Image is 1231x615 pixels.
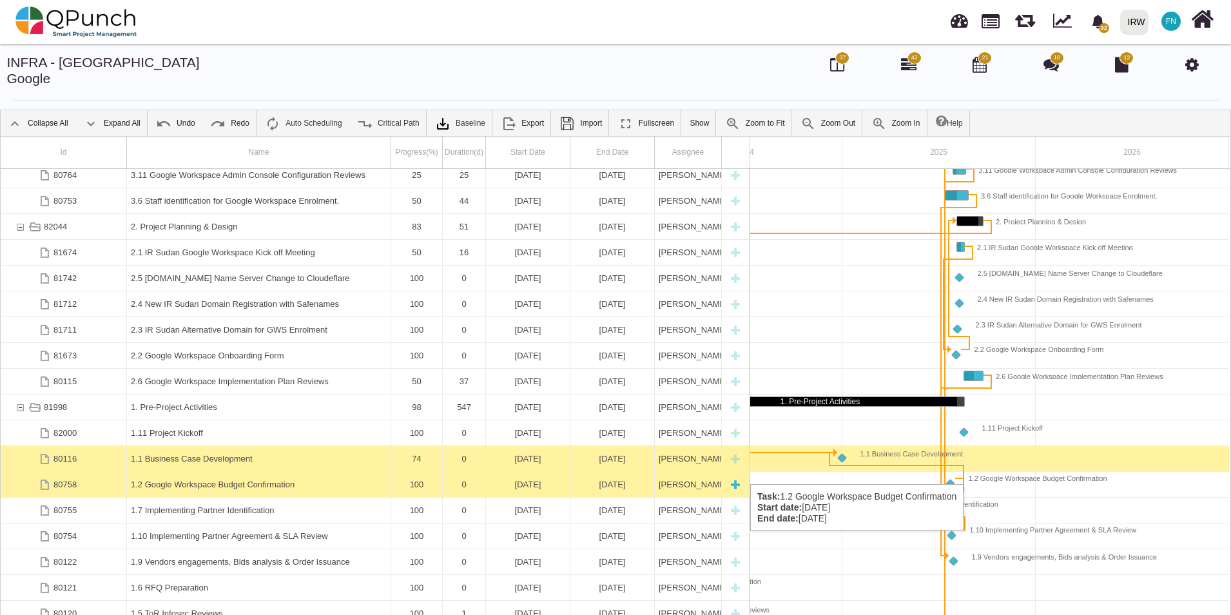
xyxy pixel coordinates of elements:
[965,295,1154,305] div: 2.4 New IR Sudan Domain Registration with Safenames
[443,214,486,239] div: 51
[570,472,655,497] div: 24-07-2025
[1,343,750,369] div: Task: 2.2 Google Workspace Onboarding Form Start date: 04-08-2025 End date: 04-08-2025
[570,162,655,188] div: 21-08-2025
[391,291,443,317] div: 100
[839,54,846,63] span: 37
[53,266,77,291] div: 81742
[443,549,486,574] div: 0
[490,266,566,291] div: [DATE]
[447,317,481,342] div: 0
[127,523,391,549] div: 1.10 Implementing Partner Agreement & SLA Review
[574,162,650,188] div: [DATE]
[265,116,280,132] img: ic_auto_scheduling_24.ade0d5b.png
[956,242,965,252] div: Task: 2.1 IR Sudan Google Workspace Kick off Meeting Start date: 04-08-2025 End date: 19-08-2025
[447,214,481,239] div: 51
[204,110,256,136] a: Redo
[570,240,655,265] div: 19-08-2025
[570,498,655,523] div: 02-02-2025
[443,575,486,600] div: 0
[127,317,391,342] div: 2.3 IR Sudan Alternative Domain for GWS Enrolment
[655,317,722,342] div: Francis Ndichu,Mohammed Zabhier,Aamar Qayum,Asad Malik,
[871,116,887,132] img: ic_zoom_in.48fceee.png
[127,240,391,265] div: 2.1 IR Sudan Google Workspace Kick off Meeting
[1,188,127,213] div: 80753
[443,395,486,420] div: 547
[391,343,443,368] div: 100
[570,214,655,239] div: 23-09-2025
[131,369,387,394] div: 2.6 Google Workspace Implementation Plan Reviews
[553,110,608,136] a: Import
[1114,1,1154,43] a: IRW
[486,291,570,317] div: 10-08-2025
[655,188,722,213] div: Francis Ndichu, Samuel Serugo,Japheth Karumwa,Qasim Munir,
[655,446,722,471] div: Francis Ndichu
[1,214,750,240] div: Task: 2. Project Planning & Design Start date: 04-08-2025 End date: 23-09-2025
[127,446,391,471] div: 1.1 Business Case Development
[911,54,918,63] span: 42
[726,420,745,445] div: New task
[127,369,391,394] div: 2.6 Google Workspace Implementation Plan Reviews
[901,57,916,72] i: Gantt
[655,523,722,549] div: Francis Ndichu,Aamar Qayum,Mohammed Zabhier,
[1,549,127,574] div: 80122
[1,420,750,446] div: Task: 1.11 Project Kickoff Start date: 19-08-2025 End date: 19-08-2025
[794,110,862,136] a: Zoom Out
[1,266,750,291] div: Task: 2.5 IRSudan.org Name Server Change to Cloudeflare Start date: 11-08-2025 End date: 11-08-2025
[443,240,486,265] div: 16
[726,266,745,291] div: New task
[83,116,99,132] img: ic_expand_all_24.71e1805.png
[982,8,1000,28] span: Projects
[659,266,717,291] div: [PERSON_NAME]
[447,291,481,317] div: 0
[570,266,655,291] div: 11-08-2025
[443,343,486,368] div: 0
[726,317,745,342] div: New task
[655,575,722,600] div: Francis Ndichu
[655,395,722,420] div: Francis Ndichu,Qasim Munir,Aamar Qayum,
[351,110,426,136] a: Critical Path
[1,523,750,549] div: Task: 1.10 Implementing Partner Agreement & SLA Review Start date: 27-07-2025 End date: 27-07-2025
[726,162,745,188] div: New task
[131,343,387,368] div: 2.2 Google Workspace Onboarding Form
[443,472,486,497] div: 0
[1087,10,1109,33] div: Notification
[719,110,791,136] a: Zoom to Fit
[127,214,391,239] div: 2. Project Planning & Design
[655,240,722,265] div: Aamar Qayum,Francis Ndichu,Mohammed Zabhier,
[443,420,486,445] div: 0
[1,369,750,395] div: Task: 2.6 Google Workspace Implementation Plan Reviews Start date: 18-08-2025 End date: 23-09-2025
[1115,57,1129,72] i: Document Library
[570,369,655,394] div: 23-09-2025
[574,291,650,317] div: [DATE]
[1047,1,1083,43] div: Dynamic Report
[443,317,486,342] div: 0
[726,523,745,549] div: New task
[1,472,127,497] div: 80758
[395,343,438,368] div: 100
[1,162,127,188] div: 80764
[726,214,745,239] div: New task
[486,266,570,291] div: 11-08-2025
[953,164,966,175] div: Task: 3.11 Google Workspace Admin Console Configuration Reviews Start date: 28-07-2025 End date: ...
[655,214,722,239] div: Francis Ndichu,Aamar Qayum,Qasim Munir, Samuel Serugo,Japheth Karumwa,
[53,240,77,265] div: 81674
[574,188,650,213] div: [DATE]
[1083,1,1115,41] a: bell fill32
[655,420,722,445] div: Francis Ndichu
[964,371,984,381] div: Task: 2.6 Google Workspace Implementation Plan Reviews Start date: 18-08-2025 End date: 23-09-2025
[1043,57,1059,72] i: Punch Discussion
[570,446,655,471] div: 01-01-2025
[127,395,391,420] div: 1. Pre-Project Activities
[659,162,717,188] div: [PERSON_NAME]
[490,214,566,239] div: [DATE]
[1,266,127,291] div: 81742
[865,110,927,136] a: Zoom In
[391,188,443,213] div: 50
[1,240,750,266] div: Task: 2.1 IR Sudan Google Workspace Kick off Meeting Start date: 04-08-2025 End date: 19-08-2025
[391,498,443,523] div: 100
[726,240,745,265] div: New task
[447,266,481,291] div: 0
[258,110,348,136] a: Auto Scheduling
[655,137,722,168] div: Assignee
[391,369,443,394] div: 50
